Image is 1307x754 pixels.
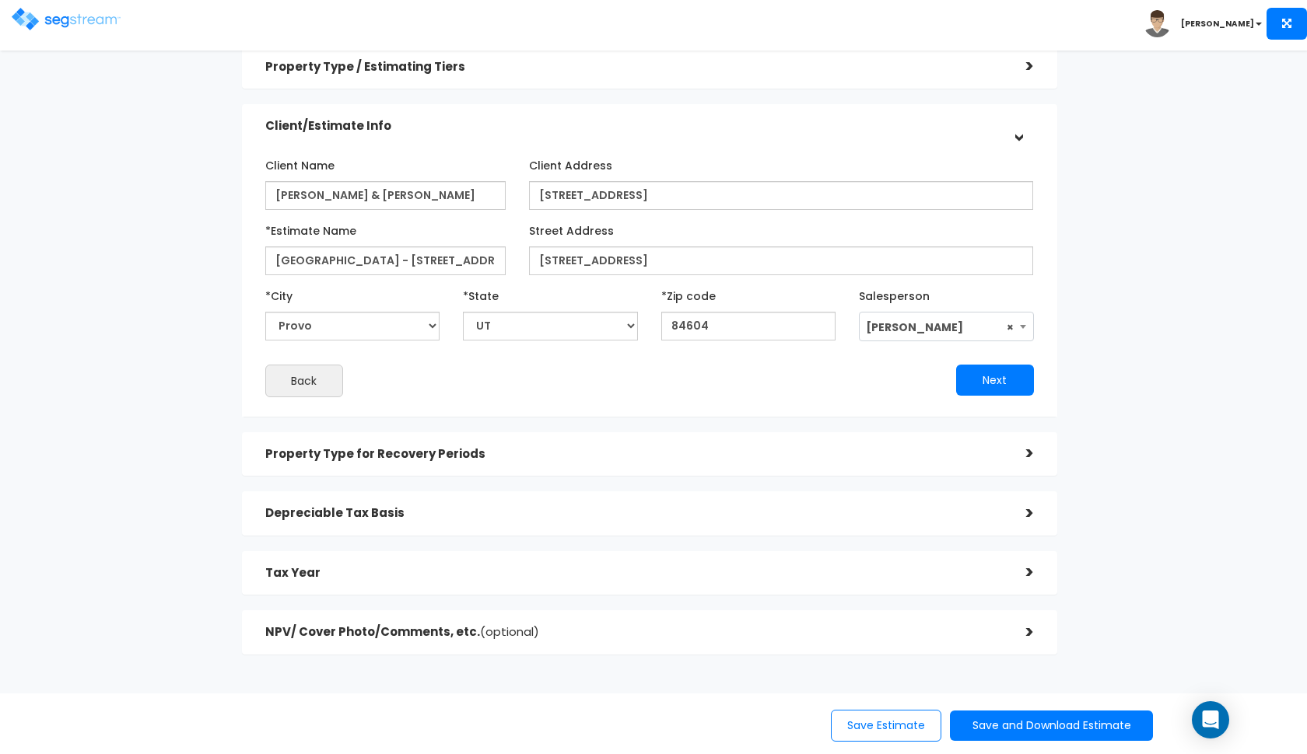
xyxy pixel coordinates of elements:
[1003,560,1034,585] div: >
[529,218,614,239] label: Street Address
[831,710,941,742] button: Save Estimate
[265,283,293,304] label: *City
[859,283,930,304] label: Salesperson
[265,152,335,173] label: Client Name
[265,507,1003,520] h5: Depreciable Tax Basis
[265,120,1003,133] h5: Client/Estimate Info
[480,623,539,640] span: (optional)
[265,448,1003,461] h5: Property Type for Recovery Periods
[265,218,356,239] label: *Estimate Name
[956,365,1034,396] button: Next
[265,567,1003,580] h5: Tax Year
[859,312,1034,341] span: Nico Suazo
[1007,312,1014,342] span: ×
[1003,501,1034,525] div: >
[661,283,716,304] label: *Zip code
[463,283,499,304] label: *State
[1006,111,1030,142] div: >
[1003,54,1034,79] div: >
[860,312,1033,342] span: Nico Suazo
[265,61,1003,74] h5: Property Type / Estimating Tiers
[1192,701,1229,738] div: Open Intercom Messenger
[1003,442,1034,466] div: >
[1181,18,1254,30] b: [PERSON_NAME]
[1144,10,1171,37] img: avatar.png
[1003,620,1034,644] div: >
[12,8,121,30] img: logo.png
[529,152,612,173] label: Client Address
[950,710,1153,741] button: Save and Download Estimate
[265,626,1003,639] h5: NPV/ Cover Photo/Comments, etc.
[265,365,343,397] button: Back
